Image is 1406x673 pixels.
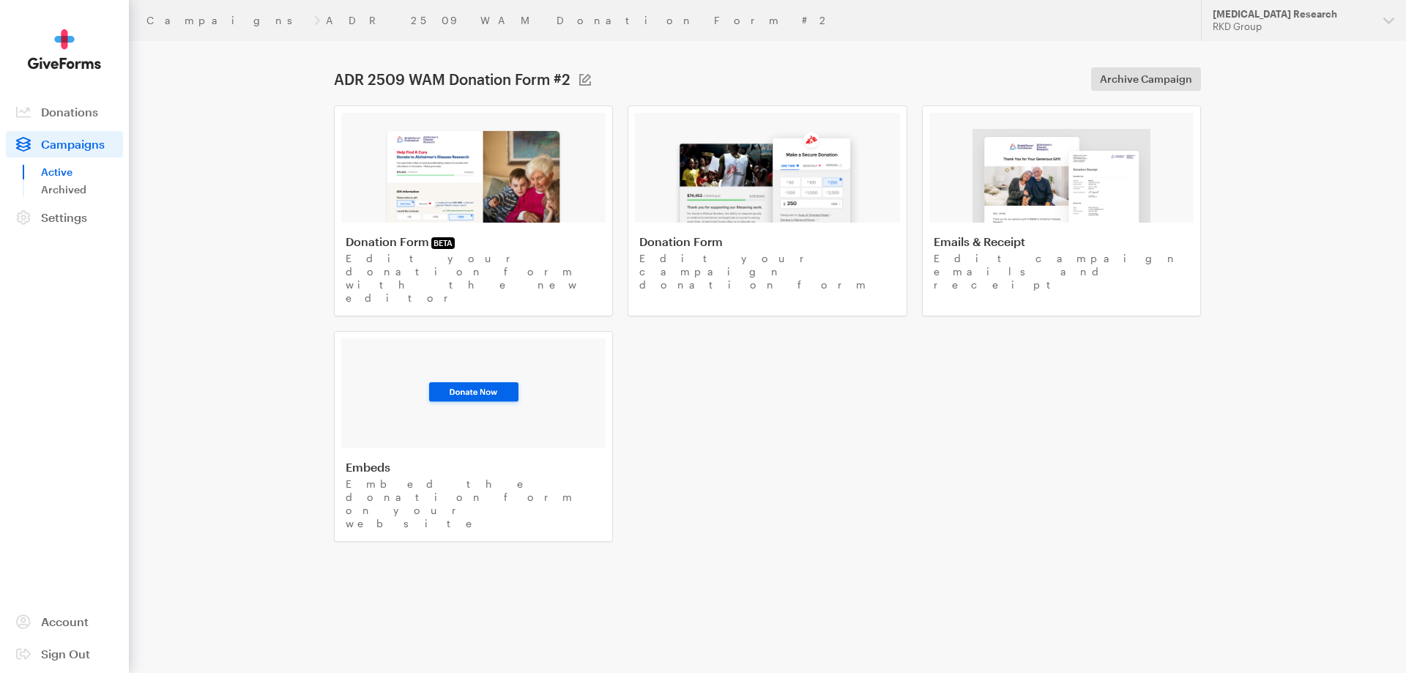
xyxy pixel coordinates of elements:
div: [MEDICAL_DATA] Research [1213,8,1372,21]
div: RKD Group [1213,21,1372,33]
h4: Embeds [346,460,601,475]
img: image-2-e181a1b57a52e92067c15dabc571ad95275de6101288912623f50734140ed40c.png [674,129,860,223]
h4: Emails & Receipt [934,234,1189,249]
span: Settings [41,210,87,224]
a: Active [41,163,123,181]
img: image-3-0695904bd8fc2540e7c0ed4f0f3f42b2ae7fdd5008376bfc2271839042c80776.png [972,129,1150,223]
p: Edit your campaign donation form [639,252,895,291]
a: Emails & Receipt Edit campaign emails and receipt [922,105,1201,316]
a: Campaigns [146,15,308,26]
span: Campaigns [41,137,105,151]
h4: Donation Form [639,234,895,249]
p: Edit your donation form with the new editor [346,252,601,305]
a: Campaigns [6,131,123,157]
img: GiveForms [28,29,101,70]
p: Embed the donation form on your website [346,477,601,530]
a: Settings [6,204,123,231]
a: Account [6,609,123,635]
a: Donations [6,99,123,125]
a: Archive Campaign [1091,67,1201,91]
a: ADR 2509 WAM Donation Form #2 [326,15,829,26]
img: image-1-83ed7ead45621bf174d8040c5c72c9f8980a381436cbc16a82a0f79bcd7e5139.png [384,129,563,223]
a: Donation Form Edit your campaign donation form [628,105,907,316]
p: Edit campaign emails and receipt [934,252,1189,291]
h4: Donation Form [346,234,601,249]
h1: ADR 2509 WAM Donation Form #2 [334,70,570,88]
a: Donation FormBETA Edit your donation form with the new editor [334,105,613,316]
img: image-3-93ee28eb8bf338fe015091468080e1db9f51356d23dce784fdc61914b1599f14.png [424,379,524,408]
a: Archived [41,181,123,198]
a: Embeds Embed the donation form on your website [334,331,613,542]
span: Donations [41,105,98,119]
span: BETA [431,237,455,249]
span: Account [41,614,89,628]
span: Archive Campaign [1100,70,1192,88]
